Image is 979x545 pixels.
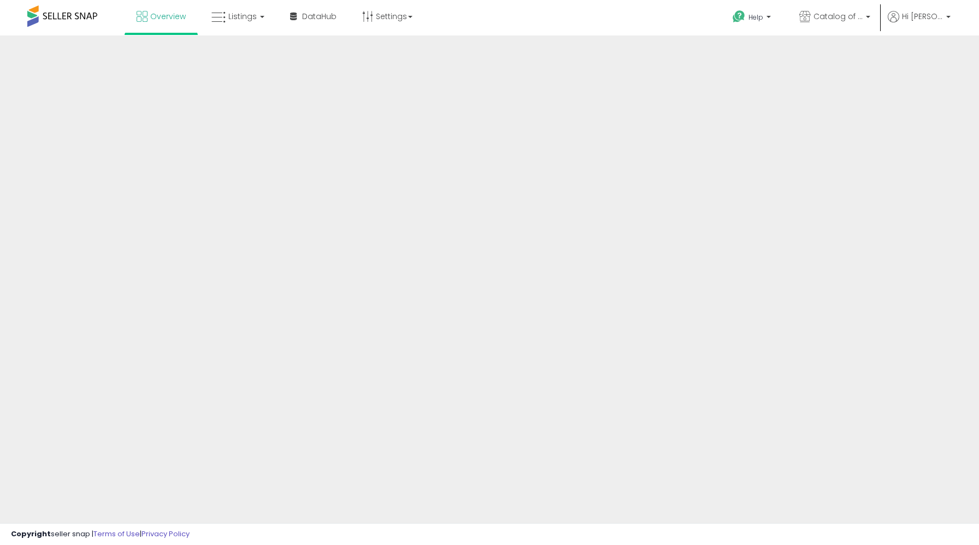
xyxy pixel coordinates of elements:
[748,13,763,22] span: Help
[902,11,943,22] span: Hi [PERSON_NAME]
[732,10,746,23] i: Get Help
[150,11,186,22] span: Overview
[228,11,257,22] span: Listings
[724,2,782,35] a: Help
[888,11,951,35] a: Hi [PERSON_NAME]
[302,11,337,22] span: DataHub
[813,11,863,22] span: Catalog of Awesome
